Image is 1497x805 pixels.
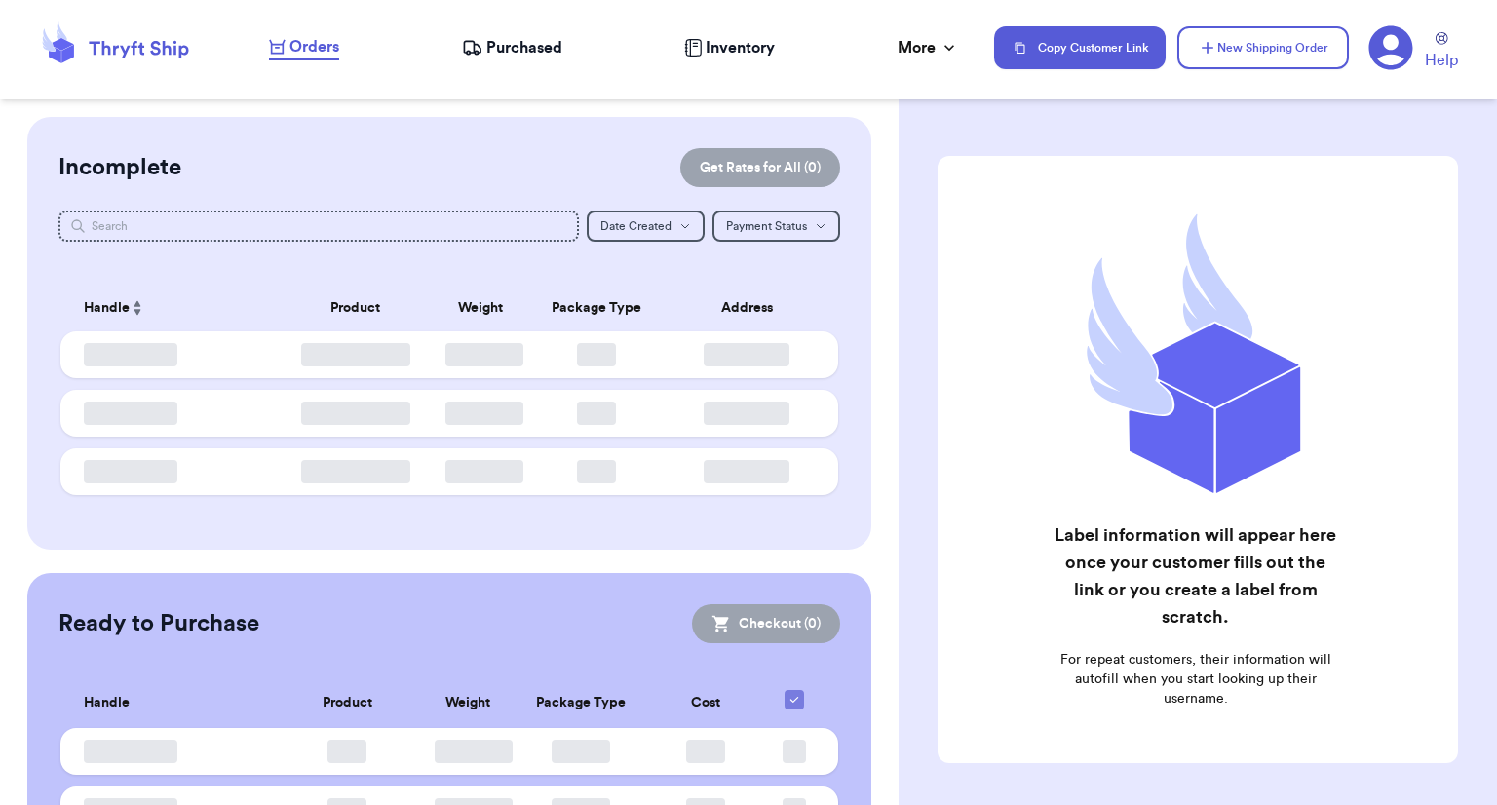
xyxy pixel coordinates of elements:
[1425,32,1458,72] a: Help
[898,36,959,59] div: More
[434,285,527,331] th: Weight
[130,296,145,320] button: Sort ascending
[269,35,339,60] a: Orders
[706,36,775,59] span: Inventory
[649,678,762,728] th: Cost
[726,220,807,232] span: Payment Status
[278,285,434,331] th: Product
[667,285,838,331] th: Address
[692,604,840,643] button: Checkout (0)
[587,211,705,242] button: Date Created
[684,36,775,59] a: Inventory
[423,678,514,728] th: Weight
[600,220,672,232] span: Date Created
[462,36,562,59] a: Purchased
[1425,49,1458,72] span: Help
[58,152,181,183] h2: Incomplete
[712,211,840,242] button: Payment Status
[272,678,423,728] th: Product
[58,211,579,242] input: Search
[486,36,562,59] span: Purchased
[1050,521,1341,631] h2: Label information will appear here once your customer fills out the link or you create a label fr...
[680,148,840,187] button: Get Rates for All (0)
[514,678,650,728] th: Package Type
[1050,650,1341,709] p: For repeat customers, their information will autofill when you start looking up their username.
[84,298,130,319] span: Handle
[84,693,130,713] span: Handle
[1177,26,1349,69] button: New Shipping Order
[289,35,339,58] span: Orders
[994,26,1166,69] button: Copy Customer Link
[58,608,259,639] h2: Ready to Purchase
[527,285,668,331] th: Package Type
